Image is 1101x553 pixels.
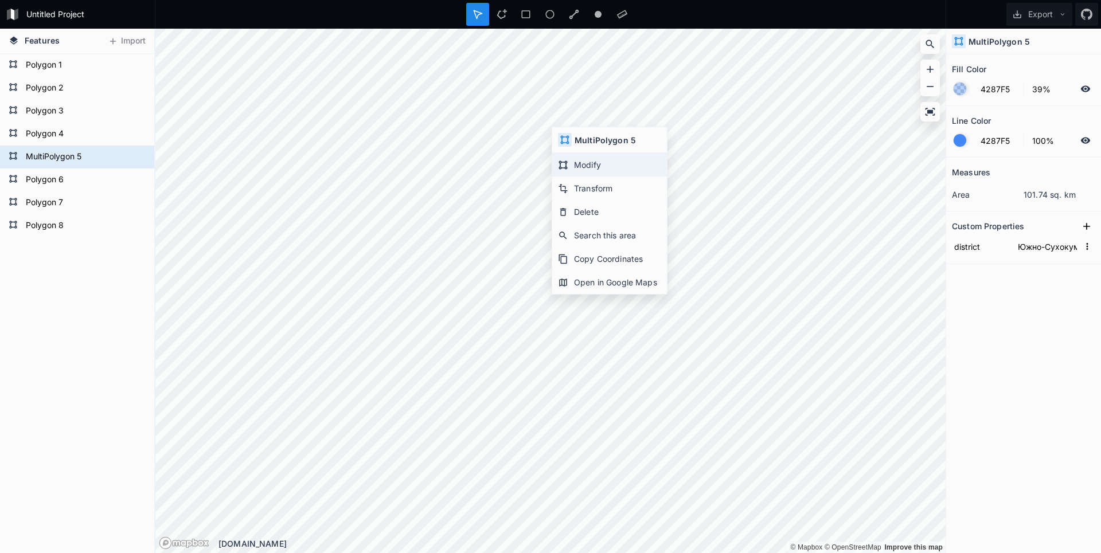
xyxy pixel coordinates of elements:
[952,60,986,78] h2: Fill Color
[159,536,209,550] a: Mapbox logo
[1016,238,1079,255] input: Empty
[952,163,990,181] h2: Measures
[790,543,822,551] a: Mapbox
[1024,189,1095,201] dd: 101.74 sq. km
[218,538,946,550] div: [DOMAIN_NAME]
[552,153,667,177] div: Modify
[575,134,636,146] h4: MultiPolygon 5
[952,217,1024,235] h2: Custom Properties
[952,189,1024,201] dt: area
[552,270,667,294] div: Open in Google Maps
[825,543,881,551] a: OpenStreetMap
[552,200,667,223] div: Delete
[952,112,991,130] h2: Line Color
[952,238,1010,255] input: Name
[552,177,667,200] div: Transform
[552,247,667,270] div: Copy Coordinates
[552,223,667,247] div: Search this area
[25,34,60,46] span: Features
[102,32,151,50] button: Import
[969,36,1030,48] h4: MultiPolygon 5
[1006,3,1072,26] button: Export
[884,543,943,551] a: Map feedback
